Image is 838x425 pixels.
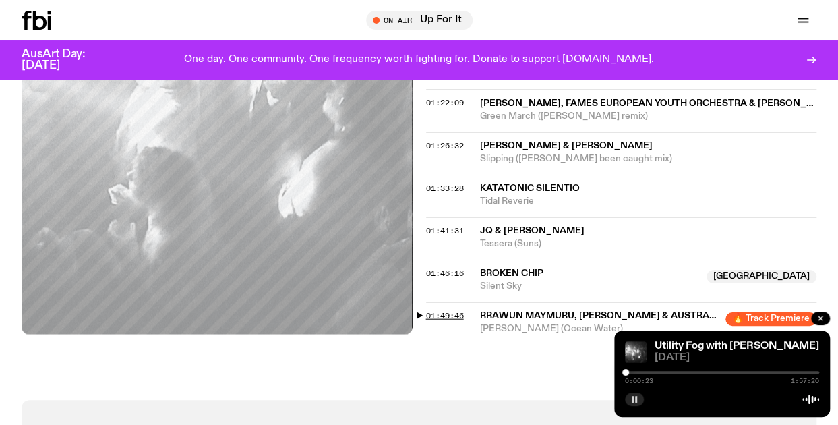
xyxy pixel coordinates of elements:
[184,54,654,66] p: One day. One community. One frequency worth fighting for. Donate to support [DOMAIN_NAME].
[655,353,819,363] span: [DATE]
[426,312,464,320] button: 01:49:46
[426,225,464,236] span: 01:41:31
[426,97,464,108] span: 01:22:09
[707,270,816,283] span: [GEOGRAPHIC_DATA]
[22,49,108,72] h3: AusArt Day: [DATE]
[426,183,464,194] span: 01:33:28
[480,268,543,278] span: Broken Chip
[426,185,464,192] button: 01:33:28
[480,237,817,250] span: Tessera (Suns)
[426,99,464,107] button: 01:22:09
[480,141,653,150] span: [PERSON_NAME] & [PERSON_NAME]
[426,310,464,321] span: 01:49:46
[480,280,699,293] span: Silent Sky
[480,226,585,235] span: JQ & [PERSON_NAME]
[480,152,817,165] span: Slipping ([PERSON_NAME] been caught mix)
[426,270,464,277] button: 01:46:16
[480,195,817,208] span: Tidal Reverie
[625,378,653,385] span: 0:00:23
[426,227,464,235] button: 01:41:31
[480,110,817,123] span: Green March ([PERSON_NAME] remix)
[426,142,464,150] button: 01:26:32
[366,11,473,30] button: On AirUp For It
[426,140,464,151] span: 01:26:32
[791,378,819,385] span: 1:57:20
[625,341,647,363] img: Cover to feeo's album Goodness
[480,183,580,193] span: Katatonic Silentio
[426,268,464,279] span: 01:46:16
[725,312,816,326] span: 🔥 Track Premiere
[655,341,819,351] a: Utility Fog with [PERSON_NAME]
[480,322,718,335] span: [PERSON_NAME] (Ocean Water)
